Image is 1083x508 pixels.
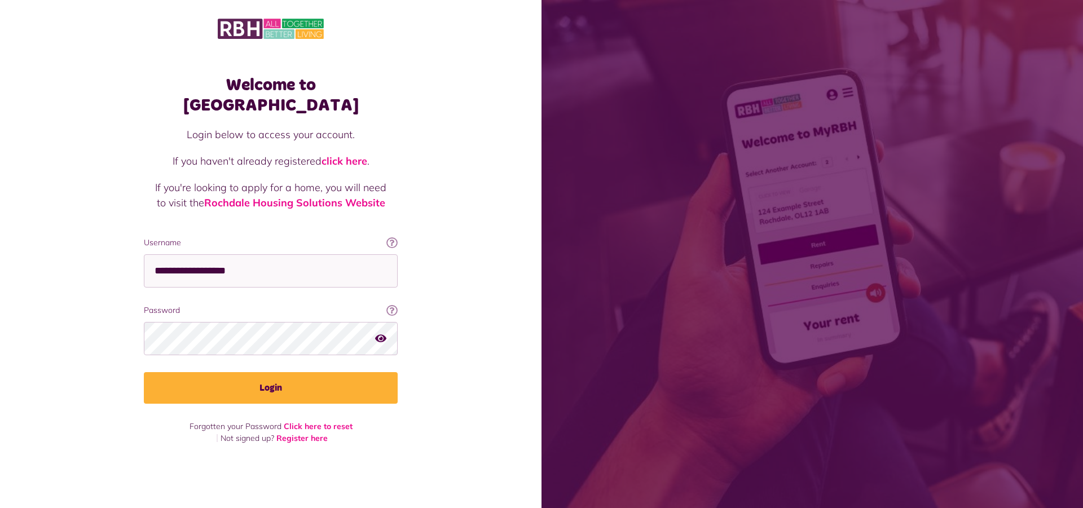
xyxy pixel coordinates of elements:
[190,421,281,431] span: Forgotten your Password
[218,17,324,41] img: MyRBH
[155,127,386,142] p: Login below to access your account.
[155,153,386,169] p: If you haven't already registered .
[144,75,398,116] h1: Welcome to [GEOGRAPHIC_DATA]
[204,196,385,209] a: Rochdale Housing Solutions Website
[221,433,274,443] span: Not signed up?
[322,154,367,167] a: click here
[144,372,398,404] button: Login
[144,237,398,249] label: Username
[144,304,398,316] label: Password
[276,433,328,443] a: Register here
[155,180,386,210] p: If you're looking to apply for a home, you will need to visit the
[284,421,353,431] a: Click here to reset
